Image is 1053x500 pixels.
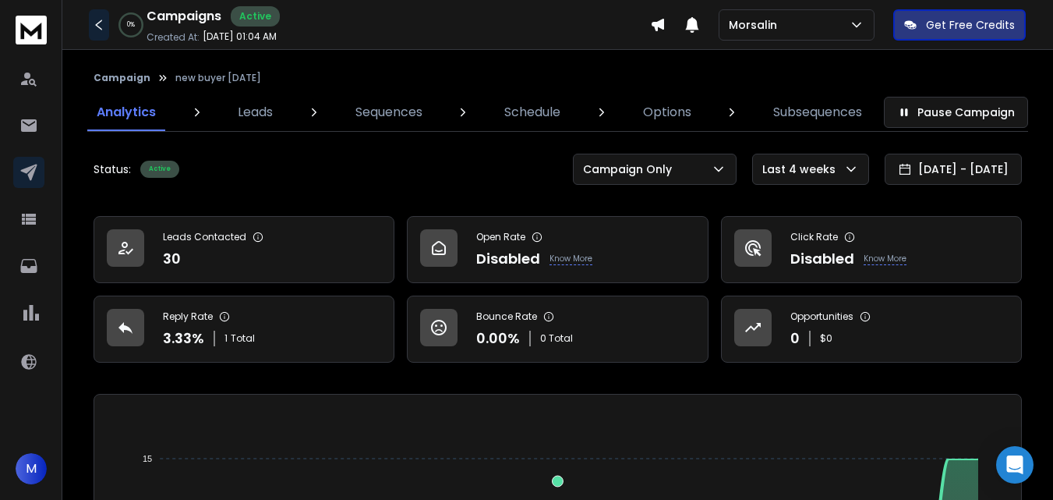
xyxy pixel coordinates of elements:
[97,103,156,122] p: Analytics
[147,7,221,26] h1: Campaigns
[87,94,165,131] a: Analytics
[504,103,560,122] p: Schedule
[729,17,783,33] p: Morsalin
[346,94,432,131] a: Sequences
[163,231,246,243] p: Leads Contacted
[163,310,213,323] p: Reply Rate
[820,332,832,345] p: $ 0
[163,248,181,270] p: 30
[549,253,592,265] p: Know More
[721,216,1022,283] a: Click RateDisabledKnow More
[476,310,537,323] p: Bounce Rate
[231,332,255,345] span: Total
[790,248,854,270] p: Disabled
[476,328,520,349] p: 0.00 %
[16,453,47,484] button: M
[790,310,853,323] p: Opportunities
[476,248,540,270] p: Disabled
[224,332,228,345] span: 1
[203,30,277,43] p: [DATE] 01:04 AM
[884,97,1028,128] button: Pause Campaign
[762,161,842,177] p: Last 4 weeks
[407,296,708,363] a: Bounce Rate0.00%0 Total
[790,328,800,349] p: 0
[790,231,838,243] p: Click Rate
[94,216,394,283] a: Leads Contacted30
[926,17,1015,33] p: Get Free Credits
[163,328,204,349] p: 3.33 %
[540,332,573,345] p: 0 Total
[16,16,47,44] img: logo
[643,103,691,122] p: Options
[864,253,906,265] p: Know More
[94,296,394,363] a: Reply Rate3.33%1Total
[238,103,273,122] p: Leads
[147,31,200,44] p: Created At:
[175,72,261,84] p: new buyer [DATE]
[885,154,1022,185] button: [DATE] - [DATE]
[94,161,131,177] p: Status:
[893,9,1026,41] button: Get Free Credits
[996,446,1034,484] div: Open Intercom Messenger
[231,6,280,27] div: Active
[495,94,570,131] a: Schedule
[94,72,150,84] button: Campaign
[140,161,179,178] div: Active
[583,161,678,177] p: Campaign Only
[634,94,701,131] a: Options
[721,296,1022,363] a: Opportunities0$0
[773,103,862,122] p: Subsequences
[476,231,525,243] p: Open Rate
[355,103,422,122] p: Sequences
[407,216,708,283] a: Open RateDisabledKnow More
[127,20,135,30] p: 0 %
[228,94,282,131] a: Leads
[143,454,152,463] tspan: 15
[764,94,871,131] a: Subsequences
